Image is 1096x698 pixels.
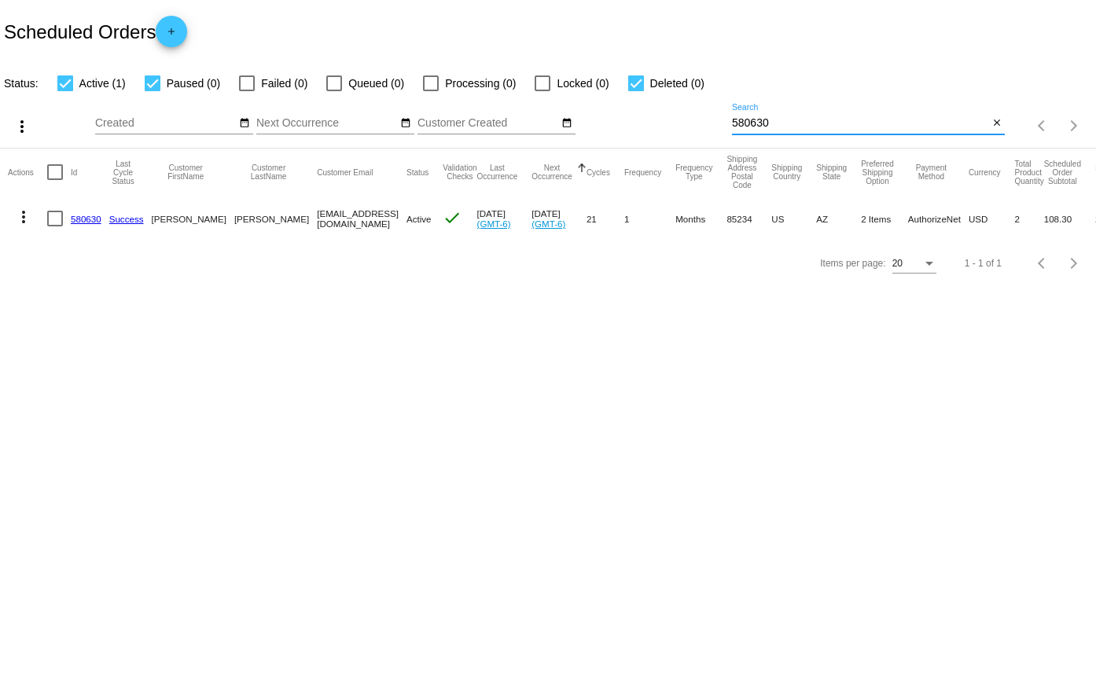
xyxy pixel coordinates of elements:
[71,214,101,224] a: 580630
[965,258,1002,269] div: 1 - 1 of 1
[969,167,1001,177] button: Change sorting for CurrencyIso
[445,74,516,93] span: Processing (0)
[861,196,908,241] mat-cell: 2 Items
[400,117,411,130] mat-icon: date_range
[477,219,511,229] a: (GMT-6)
[1058,248,1090,279] button: Next page
[13,117,31,136] mat-icon: more_vert
[406,167,428,177] button: Change sorting for Status
[531,196,587,241] mat-cell: [DATE]
[587,167,610,177] button: Change sorting for Cycles
[732,117,988,130] input: Search
[162,26,181,45] mat-icon: add
[561,117,572,130] mat-icon: date_range
[908,163,954,181] button: Change sorting for PaymentMethod.Type
[95,117,237,130] input: Created
[969,196,1015,241] mat-cell: USD
[531,163,572,181] button: Change sorting for NextOccurrenceUtc
[587,196,624,241] mat-cell: 21
[443,149,476,196] mat-header-cell: Validation Checks
[14,208,33,226] mat-icon: more_vert
[1027,248,1058,279] button: Previous page
[816,163,847,181] button: Change sorting for ShippingState
[317,196,406,241] mat-cell: [EMAIL_ADDRESS][DOMAIN_NAME]
[317,167,373,177] button: Change sorting for CustomerEmail
[79,74,126,93] span: Active (1)
[167,74,220,93] span: Paused (0)
[443,208,462,227] mat-icon: check
[861,160,894,186] button: Change sorting for PreferredShippingOption
[1014,196,1043,241] mat-cell: 2
[1014,149,1043,196] mat-header-cell: Total Product Quantity
[477,163,518,181] button: Change sorting for LastOccurrenceUtc
[152,196,234,241] mat-cell: [PERSON_NAME]
[726,196,771,241] mat-cell: 85234
[675,196,726,241] mat-cell: Months
[908,196,969,241] mat-cell: AuthorizeNet
[650,74,704,93] span: Deleted (0)
[1027,110,1058,141] button: Previous page
[417,117,559,130] input: Customer Created
[892,258,903,269] span: 20
[109,160,138,186] button: Change sorting for LastProcessingCycleId
[109,214,144,224] a: Success
[261,74,307,93] span: Failed (0)
[234,196,317,241] mat-cell: [PERSON_NAME]
[771,163,802,181] button: Change sorting for ShippingCountry
[1058,110,1090,141] button: Next page
[726,155,757,189] button: Change sorting for ShippingPostcode
[71,167,77,177] button: Change sorting for Id
[991,117,1002,130] mat-icon: close
[8,149,47,196] mat-header-cell: Actions
[892,259,936,270] mat-select: Items per page:
[624,167,661,177] button: Change sorting for Frequency
[348,74,404,93] span: Queued (0)
[988,116,1005,132] button: Clear
[624,196,675,241] mat-cell: 1
[406,214,432,224] span: Active
[557,74,609,93] span: Locked (0)
[239,117,250,130] mat-icon: date_range
[820,258,885,269] div: Items per page:
[4,77,39,90] span: Status:
[1044,196,1095,241] mat-cell: 108.30
[234,163,303,181] button: Change sorting for CustomerLastName
[477,196,532,241] mat-cell: [DATE]
[675,163,712,181] button: Change sorting for FrequencyType
[4,16,187,47] h2: Scheduled Orders
[256,117,398,130] input: Next Occurrence
[152,163,220,181] button: Change sorting for CustomerFirstName
[531,219,565,229] a: (GMT-6)
[771,196,816,241] mat-cell: US
[816,196,861,241] mat-cell: AZ
[1044,160,1081,186] button: Change sorting for Subtotal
